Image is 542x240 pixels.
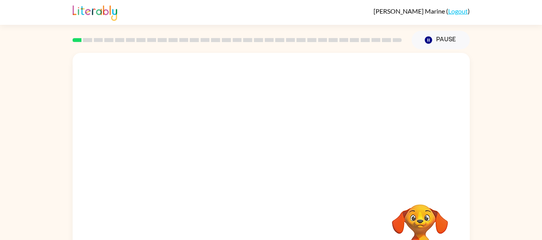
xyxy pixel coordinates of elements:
[73,3,117,21] img: Literably
[374,7,446,15] span: [PERSON_NAME] Marine
[412,31,470,49] button: Pause
[374,7,470,15] div: ( )
[448,7,468,15] a: Logout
